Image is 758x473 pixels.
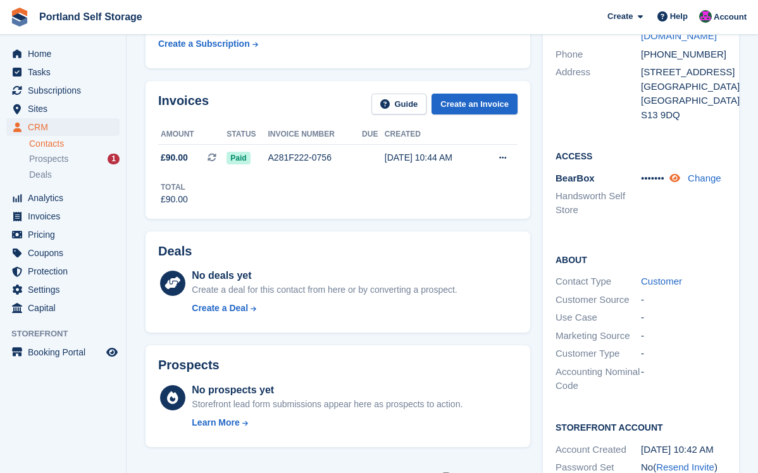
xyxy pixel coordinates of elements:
[28,100,104,118] span: Sites
[556,310,641,325] div: Use Case
[699,10,712,23] img: David Baker
[556,189,641,218] li: Handsworth Self Store
[556,329,641,343] div: Marketing Source
[641,65,726,80] div: [STREET_ADDRESS]
[158,32,258,56] a: Create a Subscription
[556,149,726,162] h2: Access
[641,80,726,94] div: [GEOGRAPHIC_DATA]
[641,276,682,286] a: Customer
[192,283,457,297] div: Create a deal for this contact from here or by converting a prospect.
[192,383,463,398] div: No prospects yet
[607,10,633,23] span: Create
[158,37,250,51] div: Create a Subscription
[158,358,220,372] h2: Prospects
[29,168,120,181] a: Deals
[6,45,120,63] a: menu
[556,65,641,122] div: Address
[161,193,188,206] div: £90.00
[161,151,188,164] span: £90.00
[29,138,120,150] a: Contacts
[227,125,268,145] th: Status
[556,274,641,289] div: Contact Type
[641,329,726,343] div: -
[6,299,120,317] a: menu
[556,421,726,433] h2: Storefront Account
[6,82,120,99] a: menu
[108,154,120,164] div: 1
[556,293,641,307] div: Customer Source
[6,189,120,207] a: menu
[6,281,120,298] a: menu
[556,347,641,361] div: Customer Type
[28,299,104,317] span: Capital
[6,118,120,136] a: menu
[432,94,518,114] a: Create an Invoice
[28,63,104,81] span: Tasks
[29,169,52,181] span: Deals
[104,345,120,360] a: Preview store
[556,443,641,457] div: Account Created
[714,11,747,23] span: Account
[556,365,641,393] div: Accounting Nominal Code
[10,8,29,27] img: stora-icon-8386f47178a22dfd0bd8f6a31ec36ba5ce8667c1dd55bd0f319d3a0aa187defe.svg
[641,47,726,62] div: [PHONE_NUMBER]
[192,302,248,315] div: Create a Deal
[28,244,104,262] span: Coupons
[556,47,641,62] div: Phone
[28,343,104,361] span: Booking Portal
[641,173,664,183] span: •••••••
[29,152,120,166] a: Prospects 1
[641,94,726,108] div: [GEOGRAPHIC_DATA]
[227,152,250,164] span: Paid
[28,226,104,243] span: Pricing
[28,82,104,99] span: Subscriptions
[192,416,239,429] div: Learn More
[641,443,726,457] div: [DATE] 10:42 AM
[6,100,120,118] a: menu
[34,6,147,27] a: Portland Self Storage
[6,63,120,81] a: menu
[641,310,726,325] div: -
[556,253,726,266] h2: About
[192,302,457,315] a: Create a Deal
[192,268,457,283] div: No deals yet
[670,10,688,23] span: Help
[641,347,726,361] div: -
[161,181,188,193] div: Total
[385,151,480,164] div: [DATE] 10:44 AM
[688,173,721,183] a: Change
[29,153,68,165] span: Prospects
[556,173,595,183] span: BearBox
[28,189,104,207] span: Analytics
[371,94,427,114] a: Guide
[158,125,227,145] th: Amount
[6,226,120,243] a: menu
[6,343,120,361] a: menu
[656,462,714,472] a: Resend Invite
[268,151,363,164] div: A281F222-0756
[28,281,104,298] span: Settings
[641,293,726,307] div: -
[6,244,120,262] a: menu
[385,125,480,145] th: Created
[28,118,104,136] span: CRM
[158,244,192,259] h2: Deals
[28,207,104,225] span: Invoices
[158,94,209,114] h2: Invoices
[28,262,104,280] span: Protection
[11,328,126,340] span: Storefront
[192,416,463,429] a: Learn More
[268,125,363,145] th: Invoice number
[6,207,120,225] a: menu
[192,398,463,411] div: Storefront lead form submissions appear here as prospects to action.
[28,45,104,63] span: Home
[653,462,718,472] span: ( )
[641,108,726,123] div: S13 9DQ
[641,365,726,393] div: -
[362,125,385,145] th: Due
[6,262,120,280] a: menu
